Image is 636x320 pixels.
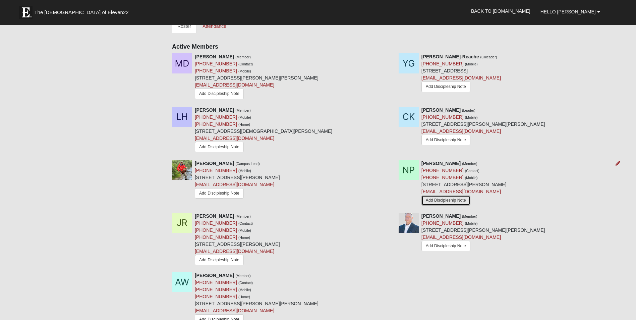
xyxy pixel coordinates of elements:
[172,43,615,51] h4: Active Members
[465,62,478,66] small: (Mobile)
[421,220,464,226] a: [PHONE_NUMBER]
[195,220,237,226] a: [PHONE_NUMBER]
[465,169,479,173] small: (Contact)
[235,162,259,166] small: (Campus Lead)
[480,55,497,59] small: (Coleader)
[421,213,545,254] div: [STREET_ADDRESS][PERSON_NAME][PERSON_NAME]
[465,221,478,225] small: (Mobile)
[195,213,234,219] strong: [PERSON_NAME]
[421,189,501,194] a: [EMAIL_ADDRESS][DOMAIN_NAME]
[195,53,319,102] div: [STREET_ADDRESS][PERSON_NAME][PERSON_NAME]
[238,235,250,239] small: (Home)
[421,114,464,120] a: [PHONE_NUMBER]
[421,161,461,166] strong: [PERSON_NAME]
[34,9,128,16] span: The [DEMOGRAPHIC_DATA] of Eleven22
[195,182,274,187] a: [EMAIL_ADDRESS][DOMAIN_NAME]
[197,19,232,33] a: Attendance
[421,234,501,240] a: [EMAIL_ADDRESS][DOMAIN_NAME]
[540,9,596,14] span: Hello [PERSON_NAME]
[16,2,150,19] a: The [DEMOGRAPHIC_DATA] of Eleven22
[238,62,253,66] small: (Contact)
[195,249,274,254] a: [EMAIL_ADDRESS][DOMAIN_NAME]
[195,142,244,152] a: Add Discipleship Note
[195,255,244,265] a: Add Discipleship Note
[172,19,196,33] a: Roster
[195,213,280,267] div: [STREET_ADDRESS][PERSON_NAME]
[195,273,234,278] strong: [PERSON_NAME]
[238,122,250,126] small: (Home)
[421,195,470,206] a: Add Discipleship Note
[462,214,477,218] small: (Member)
[235,108,251,112] small: (Member)
[421,82,470,92] a: Add Discipleship Note
[195,114,237,120] a: [PHONE_NUMBER]
[421,107,461,113] strong: [PERSON_NAME]
[195,161,234,166] strong: [PERSON_NAME]
[421,128,501,134] a: [EMAIL_ADDRESS][DOMAIN_NAME]
[421,107,545,148] div: [STREET_ADDRESS][PERSON_NAME][PERSON_NAME]
[195,61,237,66] a: [PHONE_NUMBER]
[195,54,234,59] strong: [PERSON_NAME]
[238,69,251,73] small: (Mobile)
[421,241,470,251] a: Add Discipleship Note
[195,121,237,127] a: [PHONE_NUMBER]
[421,213,461,219] strong: [PERSON_NAME]
[238,221,253,225] small: (Contact)
[195,136,274,141] a: [EMAIL_ADDRESS][DOMAIN_NAME]
[19,6,33,19] img: Eleven22 logo
[195,287,237,292] a: [PHONE_NUMBER]
[465,176,478,180] small: (Mobile)
[235,214,251,218] small: (Member)
[195,68,237,73] a: [PHONE_NUMBER]
[421,168,464,173] a: [PHONE_NUMBER]
[421,54,479,59] strong: [PERSON_NAME]-Reache
[421,160,507,207] div: [STREET_ADDRESS][PERSON_NAME]
[195,160,280,200] div: [STREET_ADDRESS][PERSON_NAME]
[421,61,464,66] a: [PHONE_NUMBER]
[238,115,251,119] small: (Mobile)
[421,135,470,145] a: Add Discipleship Note
[238,228,251,232] small: (Mobile)
[195,234,237,240] a: [PHONE_NUMBER]
[238,295,250,299] small: (Home)
[465,115,478,119] small: (Mobile)
[195,294,237,299] a: [PHONE_NUMBER]
[195,82,274,88] a: [EMAIL_ADDRESS][DOMAIN_NAME]
[235,274,251,278] small: (Member)
[195,107,234,113] strong: [PERSON_NAME]
[421,175,464,180] a: [PHONE_NUMBER]
[195,89,244,99] a: Add Discipleship Note
[421,75,501,81] a: [EMAIL_ADDRESS][DOMAIN_NAME]
[421,53,501,94] div: [STREET_ADDRESS]
[462,108,475,112] small: (Leader)
[535,3,605,20] a: Hello [PERSON_NAME]
[238,288,251,292] small: (Mobile)
[195,168,237,173] a: [PHONE_NUMBER]
[195,227,237,233] a: [PHONE_NUMBER]
[235,55,251,59] small: (Member)
[195,188,244,199] a: Add Discipleship Note
[462,162,477,166] small: (Member)
[195,280,237,285] a: [PHONE_NUMBER]
[466,3,535,19] a: Back to [DOMAIN_NAME]
[195,107,332,155] div: [STREET_ADDRESS][DEMOGRAPHIC_DATA][PERSON_NAME]
[238,281,253,285] small: (Contact)
[238,169,251,173] small: (Mobile)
